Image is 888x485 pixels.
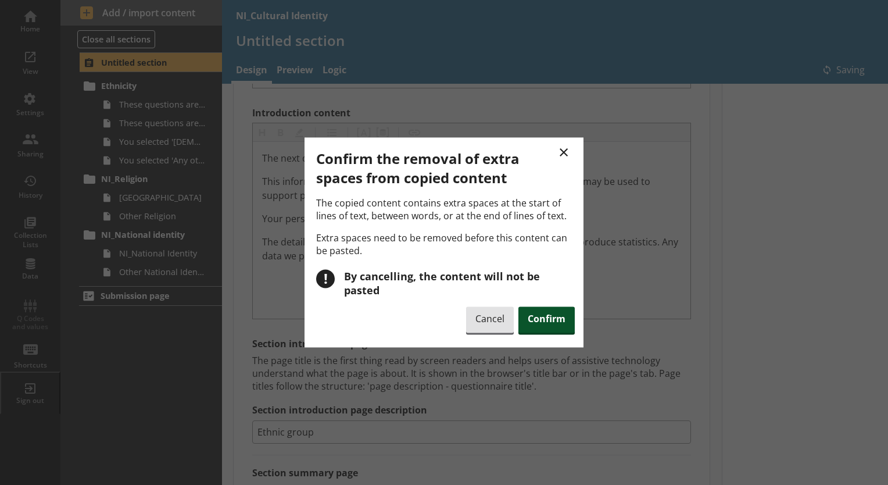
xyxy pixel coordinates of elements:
[466,306,514,333] button: Cancel
[316,197,575,222] p: The copied content contains extra spaces at the start of lines of text, between words, or at the ...
[344,269,575,297] div: By cancelling, the content will not be pasted
[553,138,575,165] button: ×
[316,231,575,257] p: Extra spaces need to be removed before this content can be pasted.
[518,306,575,333] button: Confirm
[316,269,335,288] div: !
[316,149,575,187] h2: Confirm the removal of extra spaces from copied content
